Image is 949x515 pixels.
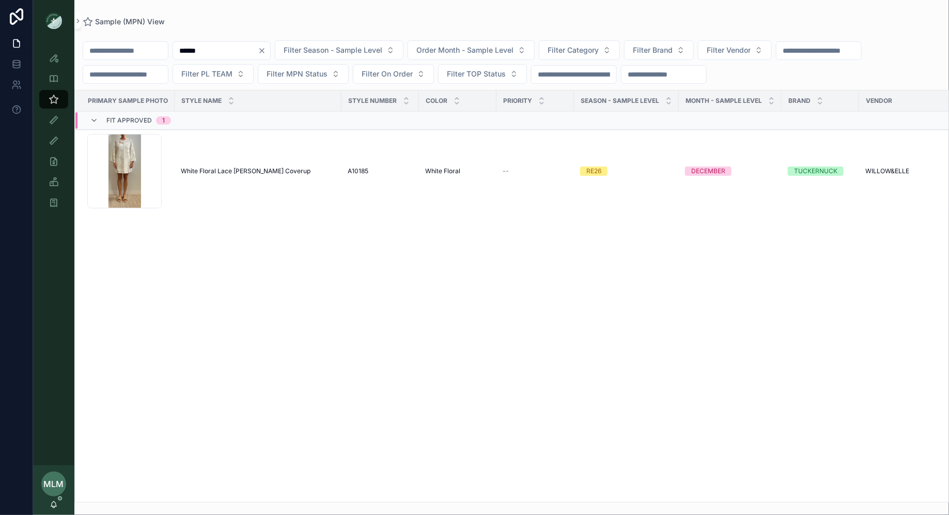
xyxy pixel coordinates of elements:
[348,97,397,105] span: Style Number
[258,47,270,55] button: Clear
[362,69,413,79] span: Filter On Order
[181,97,222,105] span: Style Name
[88,97,168,105] span: PRIMARY SAMPLE PHOTO
[426,97,447,105] span: Color
[503,97,532,105] span: PRIORITY
[106,116,152,125] span: Fit Approved
[44,478,64,490] span: MLM
[353,64,434,84] button: Select Button
[95,17,165,27] span: Sample (MPN) View
[181,69,232,79] span: Filter PL TEAM
[181,167,310,175] span: White Floral Lace [PERSON_NAME] Coverup
[691,166,725,176] div: DECEMBER
[181,167,335,175] a: White Floral Lace [PERSON_NAME] Coverup
[503,167,509,175] span: --
[33,41,74,225] div: scrollable content
[447,69,506,79] span: Filter TOP Status
[284,45,382,55] span: Filter Season - Sample Level
[633,45,673,55] span: Filter Brand
[624,40,694,60] button: Select Button
[162,116,165,125] div: 1
[794,166,837,176] div: TUCKERNUCK
[83,17,165,27] a: Sample (MPN) View
[173,64,254,84] button: Select Button
[685,166,775,176] a: DECEMBER
[865,167,909,175] span: WILLOW&ELLE
[580,166,673,176] a: RE26
[408,40,535,60] button: Select Button
[425,167,490,175] a: White Floral
[707,45,751,55] span: Filter Vendor
[438,64,527,84] button: Select Button
[275,40,403,60] button: Select Button
[416,45,514,55] span: Order Month - Sample Level
[581,97,659,105] span: Season - Sample Level
[866,97,892,105] span: Vendor
[539,40,620,60] button: Select Button
[788,97,811,105] span: Brand
[586,166,601,176] div: RE26
[698,40,772,60] button: Select Button
[258,64,349,84] button: Select Button
[548,45,599,55] span: Filter Category
[686,97,762,105] span: MONTH - SAMPLE LEVEL
[425,167,460,175] span: White Floral
[503,167,568,175] a: --
[267,69,328,79] span: Filter MPN Status
[348,167,368,175] span: A10185
[788,166,853,176] a: TUCKERNUCK
[348,167,413,175] a: A10185
[45,12,62,29] img: App logo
